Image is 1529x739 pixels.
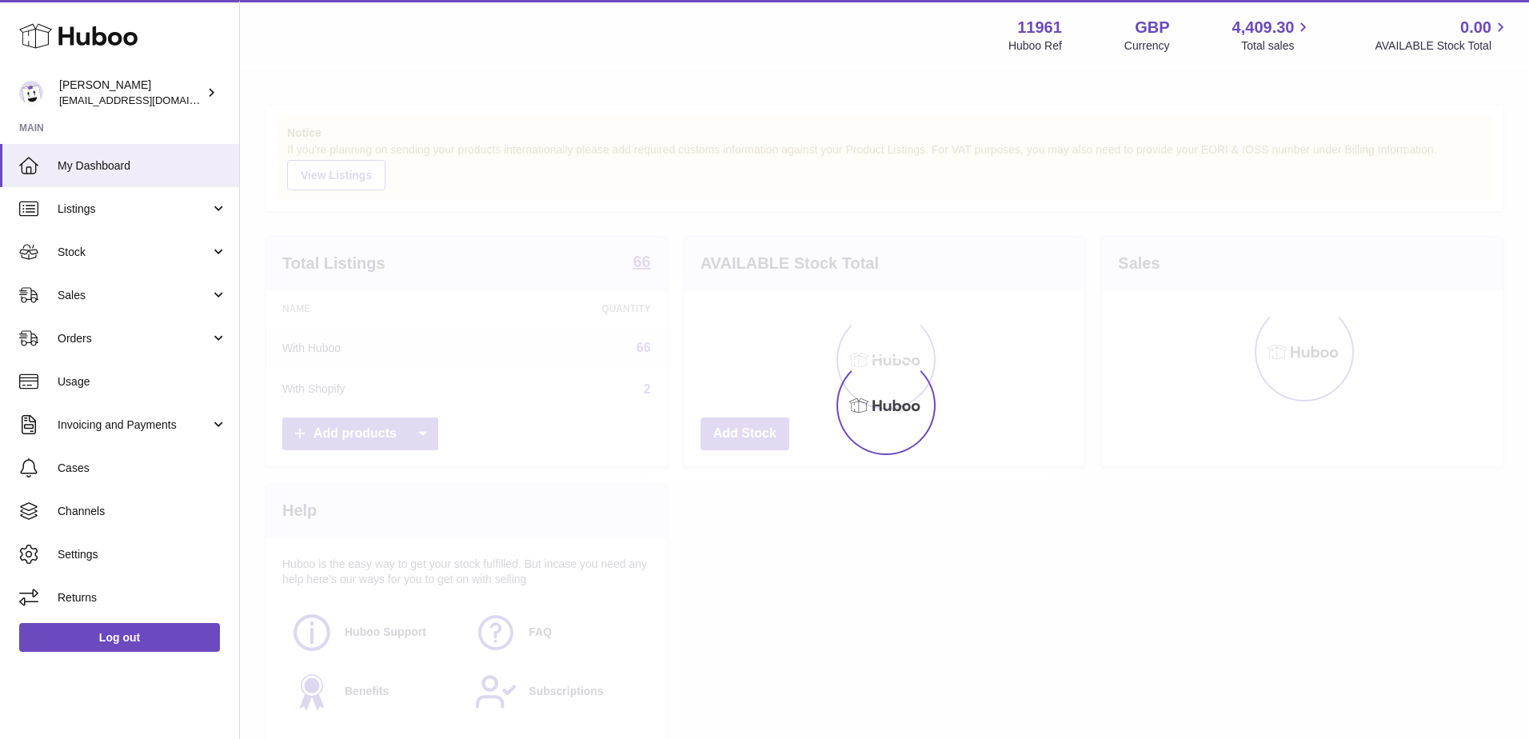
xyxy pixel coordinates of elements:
span: [EMAIL_ADDRESS][DOMAIN_NAME] [59,94,235,106]
span: 4,409.30 [1232,17,1295,38]
span: Orders [58,331,210,346]
strong: 11961 [1017,17,1062,38]
span: Cases [58,461,227,476]
span: Usage [58,374,227,389]
span: Sales [58,288,210,303]
span: Stock [58,245,210,260]
span: My Dashboard [58,158,227,174]
span: AVAILABLE Stock Total [1375,38,1510,54]
strong: GBP [1135,17,1169,38]
div: [PERSON_NAME] [59,78,203,108]
span: Invoicing and Payments [58,417,210,433]
div: Huboo Ref [1008,38,1062,54]
span: Listings [58,202,210,217]
span: Channels [58,504,227,519]
a: 0.00 AVAILABLE Stock Total [1375,17,1510,54]
span: Returns [58,590,227,605]
img: internalAdmin-11961@internal.huboo.com [19,81,43,105]
span: 0.00 [1460,17,1491,38]
a: 4,409.30 Total sales [1232,17,1313,54]
div: Currency [1124,38,1170,54]
a: Log out [19,623,220,652]
span: Settings [58,547,227,562]
span: Total sales [1241,38,1312,54]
